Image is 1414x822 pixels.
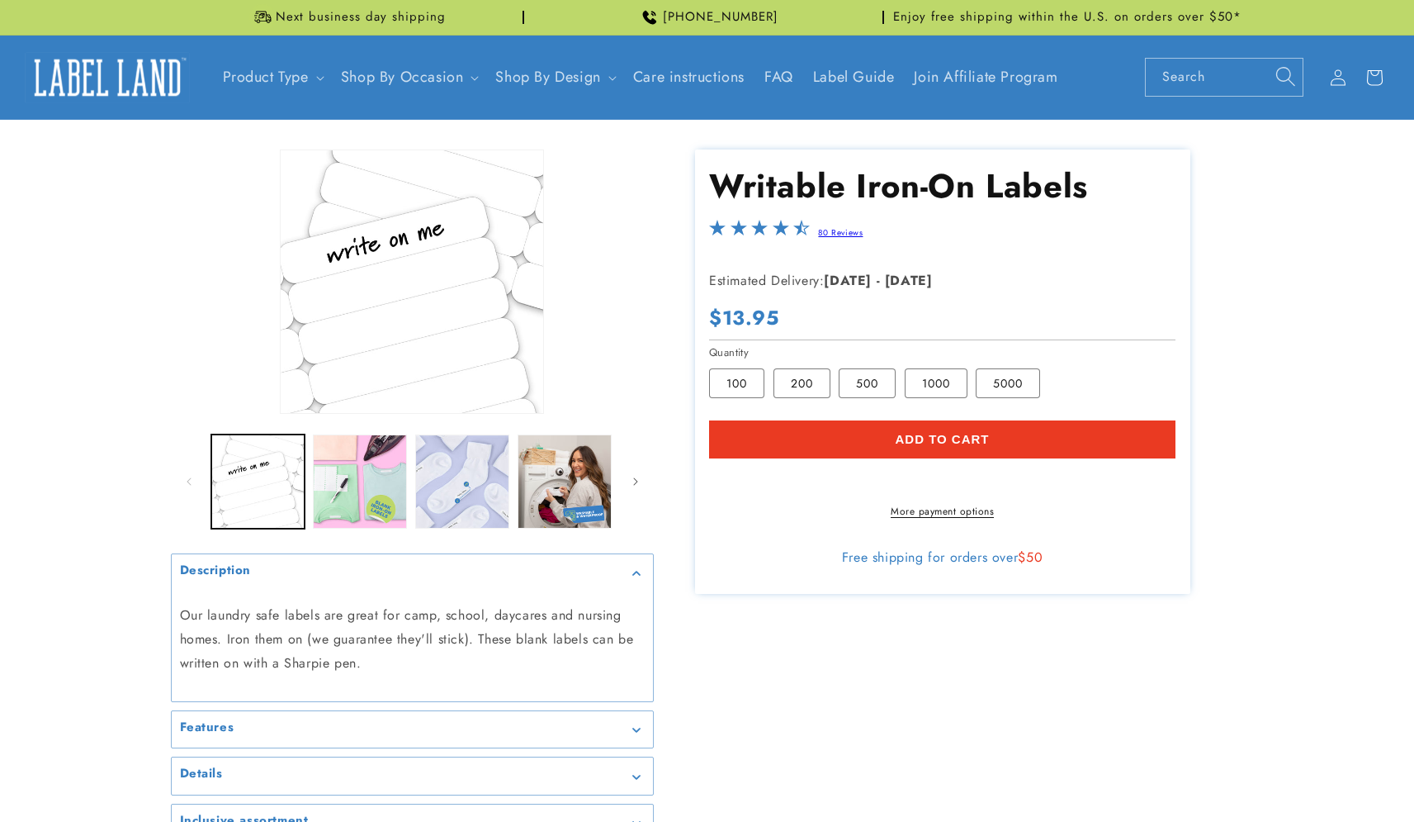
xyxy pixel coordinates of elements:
a: FAQ [754,58,803,97]
a: Join Affiliate Program [904,58,1067,97]
summary: Details [172,758,653,795]
span: Add to cart [895,432,989,447]
label: 200 [773,368,830,398]
strong: - [877,271,881,290]
button: Load image 3 in gallery view [415,435,509,529]
a: Product Type [223,66,309,88]
button: Slide left [171,463,207,500]
legend: Quantity [709,344,750,361]
a: Care instructions [623,58,754,97]
span: Next business day shipping [276,9,446,26]
span: $ [1018,548,1026,567]
summary: Features [172,711,653,748]
span: Care instructions [633,68,745,87]
strong: [DATE] [885,271,933,290]
span: Join Affiliate Program [914,68,1057,87]
img: Label Land [25,52,190,103]
summary: Shop By Design [485,58,622,97]
span: 50 [1026,548,1043,567]
a: 80 Reviews [818,226,863,239]
a: More payment options [709,504,1175,519]
button: Load image 2 in gallery view [313,435,407,529]
summary: Description [172,554,653,592]
span: FAQ [764,68,793,87]
p: Estimated Delivery: [709,269,1122,293]
a: Shop By Design [495,66,600,88]
a: Label Land [19,45,196,109]
span: $13.95 [709,305,779,330]
summary: Shop By Occasion [331,58,486,97]
div: Free shipping for orders over [709,549,1175,566]
a: Label Guide [803,58,905,97]
button: Add to cart [709,421,1175,459]
span: Enjoy free shipping within the U.S. on orders over $50* [893,9,1241,26]
button: Load image 1 in gallery view [211,435,305,529]
strong: [DATE] [824,271,872,290]
p: Our laundry safe labels are great for camp, school, daycares and nursing homes. Iron them on (we ... [180,604,645,675]
button: Slide right [617,463,654,500]
summary: Product Type [213,58,331,97]
button: Load image 4 in gallery view [518,435,612,529]
span: [PHONE_NUMBER] [663,9,778,26]
h2: Features [180,720,234,736]
label: 1000 [905,368,967,398]
h2: Description [180,563,252,579]
button: Search [1267,58,1303,94]
label: 500 [839,368,896,398]
span: Label Guide [813,68,895,87]
span: 4.3-star overall rating [709,224,810,243]
span: Shop By Occasion [341,68,464,87]
label: 100 [709,368,764,398]
label: 5000 [976,368,1040,398]
h1: Writable Iron-On Labels [709,164,1175,207]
